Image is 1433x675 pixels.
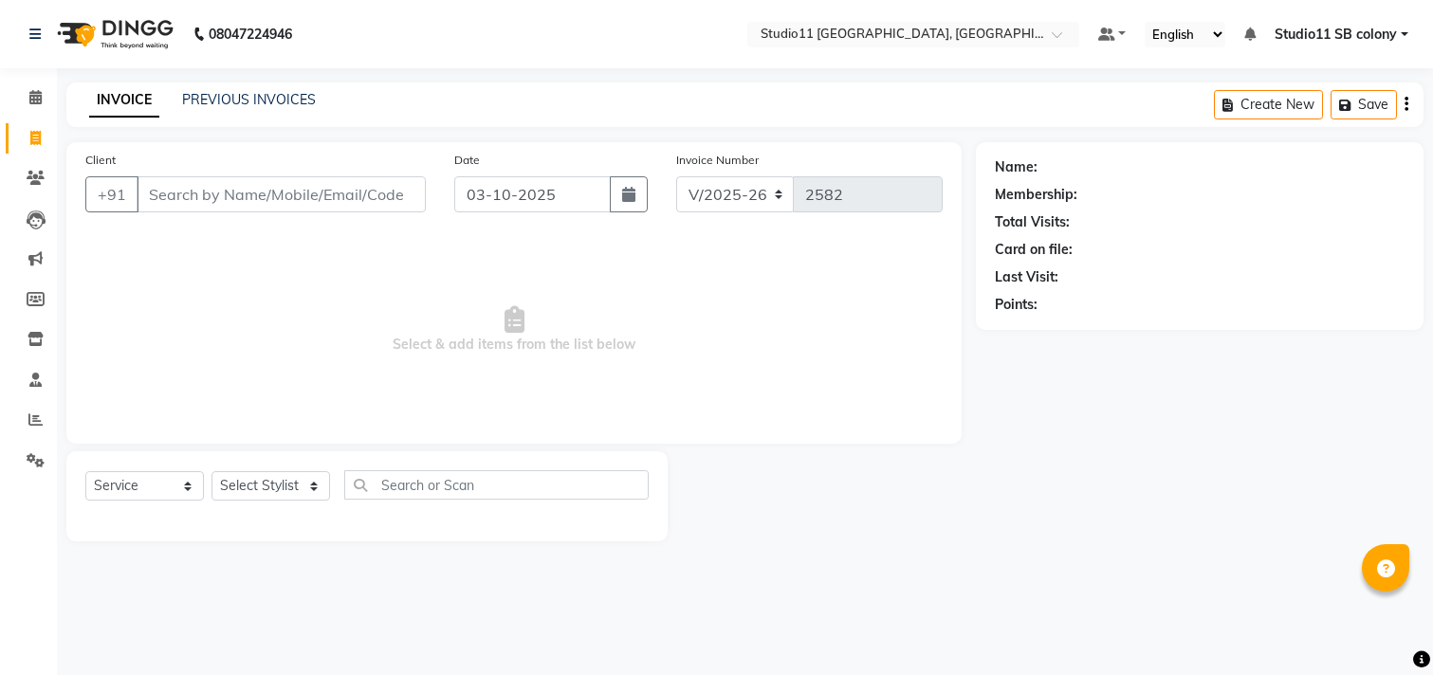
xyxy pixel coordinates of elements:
b: 08047224946 [209,8,292,61]
button: +91 [85,176,138,212]
label: Invoice Number [676,152,759,169]
div: Last Visit: [995,267,1058,287]
div: Points: [995,295,1038,315]
button: Create New [1214,90,1323,119]
img: logo [48,8,178,61]
a: PREVIOUS INVOICES [182,91,316,108]
div: Card on file: [995,240,1073,260]
input: Search by Name/Mobile/Email/Code [137,176,426,212]
span: Select & add items from the list below [85,235,943,425]
button: Save [1331,90,1397,119]
a: INVOICE [89,83,159,118]
div: Name: [995,157,1038,177]
label: Date [454,152,480,169]
input: Search or Scan [344,470,649,500]
span: Studio11 SB colony [1275,25,1397,45]
div: Membership: [995,185,1077,205]
iframe: chat widget [1353,599,1414,656]
div: Total Visits: [995,212,1070,232]
label: Client [85,152,116,169]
